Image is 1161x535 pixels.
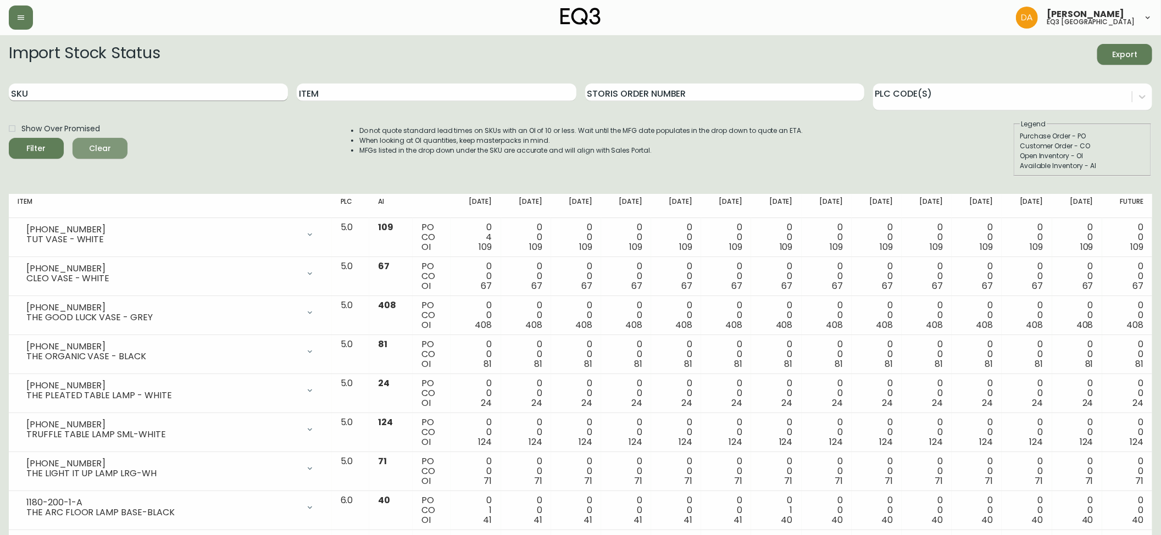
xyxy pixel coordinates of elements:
span: 67 [681,280,692,292]
div: PO CO [421,417,442,447]
div: 0 0 [710,222,742,252]
span: 71 [484,475,492,487]
div: Available Inventory - AI [1020,161,1145,171]
div: 0 0 [860,456,893,486]
li: When looking at OI quantities, keep masterpacks in mind. [359,136,803,146]
span: 124 [779,436,793,448]
div: 0 0 [710,300,742,330]
span: 71 [785,475,793,487]
span: 109 [830,241,843,253]
div: 0 0 [1010,300,1043,330]
div: 0 0 [760,261,792,291]
div: 0 0 [660,261,692,291]
span: 24 [782,397,793,409]
div: 0 0 [560,378,592,408]
div: 0 0 [860,222,893,252]
span: 24 [531,397,542,409]
span: 67 [1132,280,1143,292]
span: 81 [484,358,492,370]
span: 109 [1080,241,1093,253]
div: 0 0 [960,300,993,330]
td: 5.0 [332,335,369,374]
div: 0 0 [1111,456,1143,486]
span: 71 [735,475,743,487]
div: 0 0 [1061,300,1093,330]
th: [DATE] [1002,194,1052,218]
td: 5.0 [332,218,369,257]
button: Clear [73,138,127,159]
div: 0 4 [459,222,492,252]
div: 0 0 [1010,456,1043,486]
span: 408 [926,319,943,331]
div: 0 0 [610,222,642,252]
div: 0 0 [1010,261,1043,291]
td: 5.0 [332,257,369,296]
span: [PERSON_NAME] [1047,10,1124,19]
th: [DATE] [802,194,852,218]
div: THE PLEATED TABLE LAMP - WHITE [26,391,299,400]
th: [DATE] [551,194,601,218]
span: 109 [730,241,743,253]
th: Item [9,194,332,218]
div: 0 0 [510,339,542,369]
div: PO CO [421,378,442,408]
span: 67 [481,280,492,292]
span: OI [421,319,431,331]
div: 0 0 [560,339,592,369]
span: 40 [378,494,390,506]
div: 0 0 [510,495,542,525]
span: 408 [876,319,893,331]
div: 0 0 [1111,222,1143,252]
div: 0 0 [1111,378,1143,408]
div: PO CO [421,456,442,486]
span: 109 [780,241,793,253]
div: 0 0 [1111,261,1143,291]
span: 408 [525,319,542,331]
span: 67 [531,280,542,292]
span: 24 [932,397,943,409]
span: 24 [631,397,642,409]
div: 0 0 [560,495,592,525]
div: 0 0 [1061,261,1093,291]
div: 0 0 [610,378,642,408]
span: 24 [681,397,692,409]
div: 0 0 [910,495,943,525]
div: 0 0 [910,417,943,447]
span: 124 [1080,436,1093,448]
div: 0 0 [860,495,893,525]
span: 109 [479,241,492,253]
span: OI [421,280,431,292]
div: [PHONE_NUMBER] [26,225,299,235]
div: THE LIGHT IT UP LAMP LRG-WH [26,469,299,478]
span: 67 [882,280,893,292]
td: 5.0 [332,452,369,491]
span: 24 [982,397,993,409]
span: 67 [932,280,943,292]
div: 0 0 [760,417,792,447]
div: 0 0 [910,378,943,408]
span: 124 [679,436,692,448]
span: 71 [378,455,387,467]
legend: Legend [1020,119,1047,129]
span: OI [421,475,431,487]
div: 0 0 [660,456,692,486]
span: 71 [684,475,692,487]
div: 0 0 [510,300,542,330]
span: 109 [1130,241,1143,253]
th: [DATE] [952,194,1002,218]
span: 109 [579,241,592,253]
th: Future [1102,194,1152,218]
div: [PHONE_NUMBER]TRUFFLE TABLE LAMP SML-WHITE [18,417,323,442]
div: 0 0 [560,456,592,486]
span: OI [421,397,431,409]
div: 0 0 [459,300,492,330]
div: 0 0 [510,378,542,408]
div: 0 0 [860,300,893,330]
div: 0 0 [710,495,742,525]
th: [DATE] [902,194,952,218]
div: [PHONE_NUMBER] [26,303,299,313]
span: 81 [534,358,542,370]
div: 0 0 [510,456,542,486]
span: 124 [378,416,393,428]
th: [DATE] [701,194,751,218]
